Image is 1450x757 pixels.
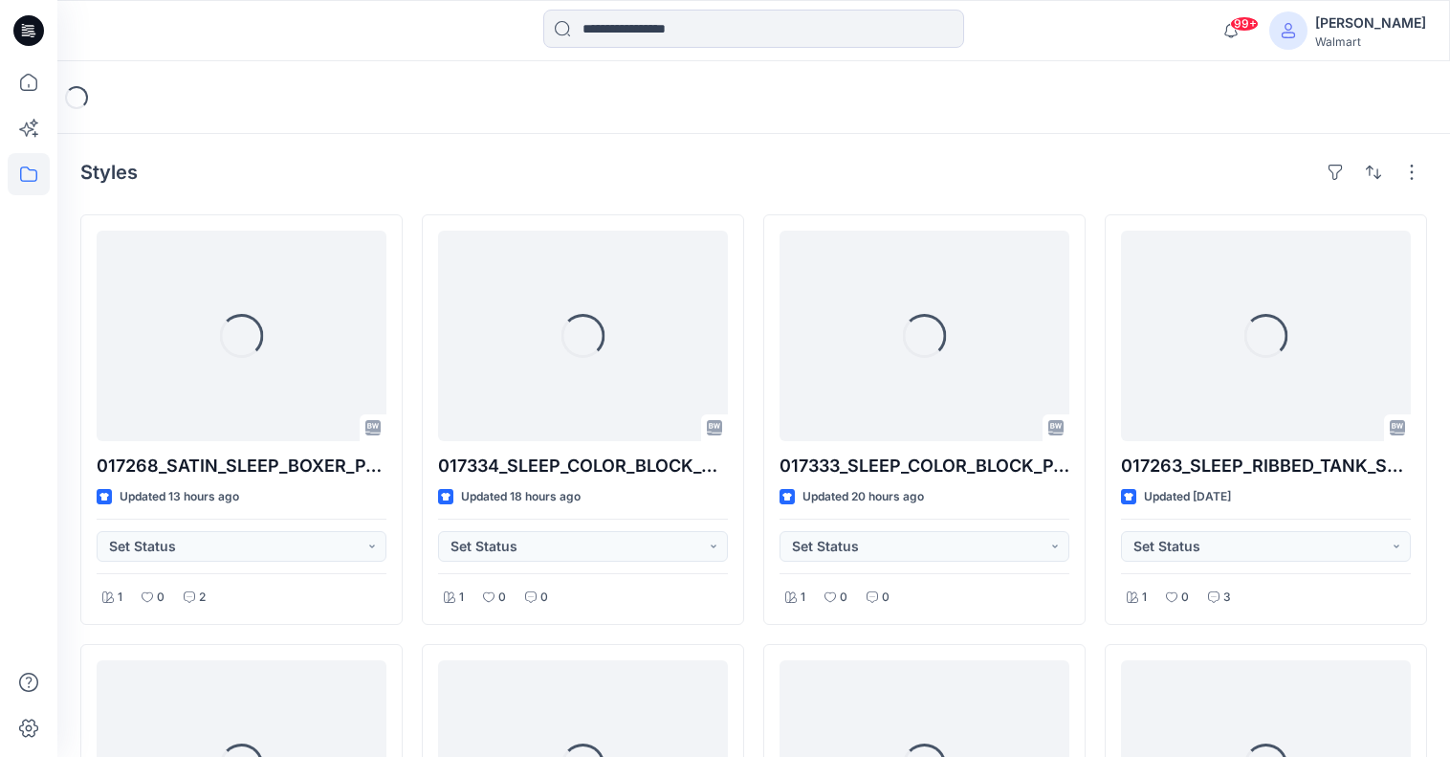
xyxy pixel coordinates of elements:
p: 1 [1142,588,1147,608]
p: 0 [1181,588,1189,608]
p: Updated 13 hours ago [120,487,239,507]
p: 017263_SLEEP_RIBBED_TANK_SHORTS_SET [1121,453,1411,479]
p: 2 [199,588,206,608]
p: 0 [840,588,847,608]
p: 0 [157,588,165,608]
p: Updated 18 hours ago [461,487,581,507]
p: 1 [801,588,805,608]
p: 0 [540,588,548,608]
p: 017268_SATIN_SLEEP_BOXER_PANT [97,453,386,479]
svg: avatar [1281,23,1296,38]
p: 0 [882,588,890,608]
p: Updated 20 hours ago [802,487,924,507]
h4: Styles [80,161,138,184]
p: 017334_SLEEP_COLOR_BLOCK_SHORT [438,453,728,479]
p: 1 [459,588,464,608]
span: 99+ [1230,16,1259,32]
div: [PERSON_NAME] [1315,11,1426,34]
p: 017333_SLEEP_COLOR_BLOCK_PANT [780,453,1069,479]
p: 0 [498,588,506,608]
div: Walmart [1315,34,1426,49]
p: 3 [1223,588,1231,608]
p: Updated [DATE] [1144,487,1231,507]
p: 1 [118,588,122,608]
